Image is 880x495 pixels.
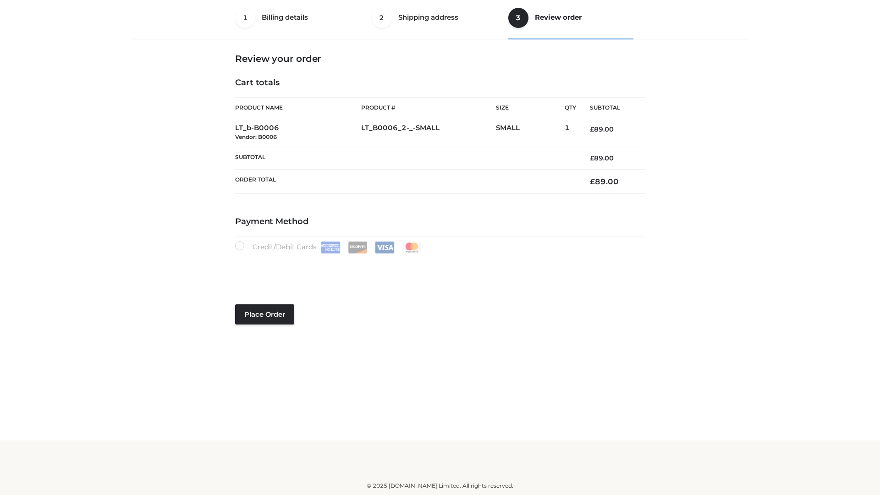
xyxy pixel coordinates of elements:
td: LT_b-B0006 [235,118,361,147]
th: Subtotal [235,147,576,169]
th: Size [496,98,560,118]
img: Amex [321,242,341,253]
span: £ [590,177,595,186]
bdi: 89.00 [590,125,614,133]
span: £ [590,125,594,133]
th: Subtotal [576,98,645,118]
th: Qty [565,97,576,118]
img: Mastercard [402,242,422,253]
iframe: Secure payment input frame [233,252,643,285]
td: SMALL [496,118,565,147]
td: LT_B0006_2-_-SMALL [361,118,496,147]
th: Product # [361,97,496,118]
h4: Payment Method [235,217,645,227]
h4: Cart totals [235,78,645,88]
th: Order Total [235,170,576,194]
div: © 2025 [DOMAIN_NAME] Limited. All rights reserved. [136,481,744,490]
h3: Review your order [235,53,645,64]
button: Place order [235,304,294,324]
small: Vendor: B0006 [235,133,277,140]
label: Credit/Debit Cards [235,241,423,253]
bdi: 89.00 [590,154,614,162]
td: 1 [565,118,576,147]
img: Visa [375,242,395,253]
span: £ [590,154,594,162]
th: Product Name [235,97,361,118]
img: Discover [348,242,368,253]
bdi: 89.00 [590,177,619,186]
